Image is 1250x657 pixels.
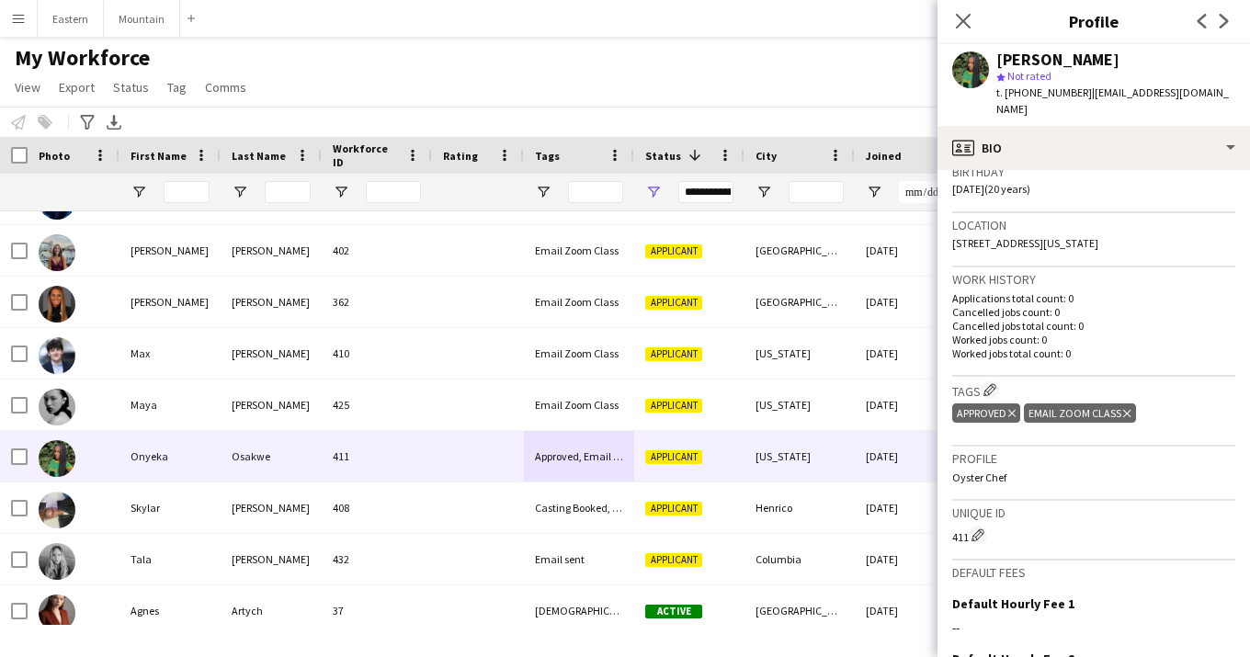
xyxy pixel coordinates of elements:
span: City [756,149,777,163]
h3: Profile [937,9,1250,33]
img: Leah Stuart [39,234,75,271]
span: View [15,79,40,96]
span: Not rated [1007,69,1051,83]
div: 432 [322,534,432,584]
span: My Workforce [15,44,150,72]
a: Comms [198,75,254,99]
a: Export [51,75,102,99]
span: t. [PHONE_NUMBER] [996,85,1092,99]
div: [PERSON_NAME] [221,277,322,327]
div: Henrico [744,482,855,533]
h3: Location [952,217,1235,233]
div: [DATE] [855,534,965,584]
div: [PERSON_NAME] [119,225,221,276]
span: [DATE] (20 years) [952,182,1030,196]
img: Tala Caskey [39,543,75,580]
img: Skylar Saunders [39,492,75,528]
div: 410 [322,328,432,379]
div: Max [119,328,221,379]
p: Applications total count: 0 [952,291,1235,305]
input: Tags Filter Input [568,181,623,203]
div: [PERSON_NAME] [221,379,322,430]
div: 402 [322,225,432,276]
h3: Profile [952,450,1235,467]
div: Skylar [119,482,221,533]
p: Worked jobs total count: 0 [952,346,1235,360]
button: Eastern [38,1,104,37]
img: Max Fitzsimons [39,337,75,374]
app-action-btn: Advanced filters [76,111,98,133]
div: Email sent [524,534,634,584]
div: [DEMOGRAPHIC_DATA], [US_STATE], Travel Team, W2 [524,585,634,636]
app-action-btn: Export XLSX [103,111,125,133]
div: [DATE] [855,431,965,481]
button: Open Filter Menu [232,184,248,200]
button: Open Filter Menu [535,184,551,200]
div: Casting Booked, Email Zoom Class [524,482,634,533]
div: Bio [937,126,1250,170]
span: Export [59,79,95,96]
input: City Filter Input [789,181,844,203]
div: [DATE] [855,379,965,430]
p: Oyster Chef [952,470,1235,484]
div: Email Zoom Class [524,328,634,379]
div: Email Zoom Class [524,379,634,430]
div: Approved [952,403,1020,423]
a: Tag [160,75,194,99]
div: [US_STATE] [744,431,855,481]
div: [GEOGRAPHIC_DATA] [744,225,855,276]
div: Onyeka [119,431,221,481]
span: Applicant [645,296,702,310]
div: [DATE] [855,328,965,379]
div: Artych [221,585,322,636]
input: Last Name Filter Input [265,181,311,203]
span: Last Name [232,149,286,163]
span: Status [645,149,681,163]
div: 411 [322,431,432,481]
div: 37 [322,585,432,636]
div: 408 [322,482,432,533]
span: Photo [39,149,70,163]
div: Columbia [744,534,855,584]
h3: Default Hourly Fee 1 [952,595,1074,612]
h3: Unique ID [952,504,1235,521]
div: [DATE] [855,277,965,327]
h3: Default fees [952,564,1235,581]
div: [PERSON_NAME] [221,328,322,379]
p: Cancelled jobs total count: 0 [952,319,1235,333]
a: View [7,75,48,99]
div: [DATE] [855,225,965,276]
img: Marley McCall [39,286,75,323]
h3: Work history [952,271,1235,288]
span: Applicant [645,244,702,258]
span: [STREET_ADDRESS][US_STATE] [952,236,1098,250]
div: Email Zoom Class [524,225,634,276]
div: 425 [322,379,432,430]
div: Approved, Email Zoom Class [524,431,634,481]
span: Applicant [645,502,702,515]
div: [GEOGRAPHIC_DATA] [744,277,855,327]
div: Tala [119,534,221,584]
span: Applicant [645,553,702,567]
h3: Birthday [952,164,1235,180]
span: Applicant [645,399,702,413]
div: [DATE] [855,482,965,533]
div: Maya [119,379,221,430]
div: Email Zoom Class [524,277,634,327]
span: Applicant [645,450,702,464]
div: [PERSON_NAME] [221,225,322,276]
div: [PERSON_NAME] [221,534,322,584]
button: Open Filter Menu [131,184,147,200]
span: Comms [205,79,246,96]
div: [GEOGRAPHIC_DATA] [744,585,855,636]
div: 411 [952,526,1235,544]
h3: Tags [952,380,1235,400]
span: | [EMAIL_ADDRESS][DOMAIN_NAME] [996,85,1229,116]
img: Maya Wynder [39,389,75,425]
span: Workforce ID [333,142,399,169]
div: [US_STATE] [744,328,855,379]
div: 362 [322,277,432,327]
span: Active [645,605,702,618]
div: [PERSON_NAME] [996,51,1119,68]
div: [PERSON_NAME] [221,482,322,533]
